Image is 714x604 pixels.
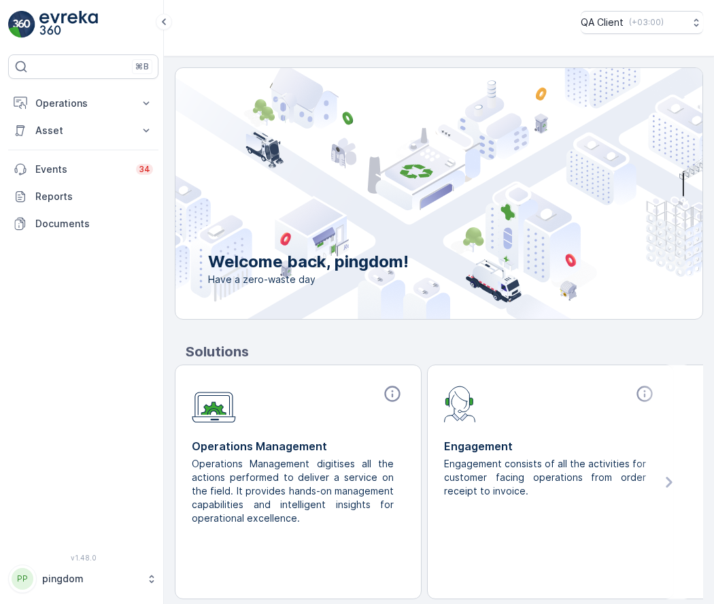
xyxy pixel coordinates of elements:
p: QA Client [581,16,624,29]
a: Documents [8,210,158,237]
p: Operations Management [192,438,405,454]
p: Solutions [186,341,703,362]
p: Engagement consists of all the activities for customer facing operations from order receipt to in... [444,457,646,498]
p: pingdom [42,572,139,586]
p: Events [35,163,128,176]
button: Operations [8,90,158,117]
p: Welcome back, pingdom! [208,251,409,273]
p: Engagement [444,438,657,454]
p: Operations Management digitises all the actions performed to deliver a service on the field. It p... [192,457,394,525]
img: module-icon [444,384,476,422]
span: v 1.48.0 [8,554,158,562]
img: logo [8,11,35,38]
p: Reports [35,190,153,203]
p: Operations [35,97,131,110]
button: Asset [8,117,158,144]
p: Asset [35,124,131,137]
div: PP [12,568,33,590]
p: ( +03:00 ) [629,17,664,28]
img: city illustration [114,68,702,319]
button: PPpingdom [8,565,158,593]
span: Have a zero-waste day [208,273,409,286]
img: logo_light-DOdMpM7g.png [39,11,98,38]
button: QA Client(+03:00) [581,11,703,34]
a: Events34 [8,156,158,183]
p: 34 [139,164,150,175]
img: module-icon [192,384,236,423]
a: Reports [8,183,158,210]
p: ⌘B [135,61,149,72]
p: Documents [35,217,153,231]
